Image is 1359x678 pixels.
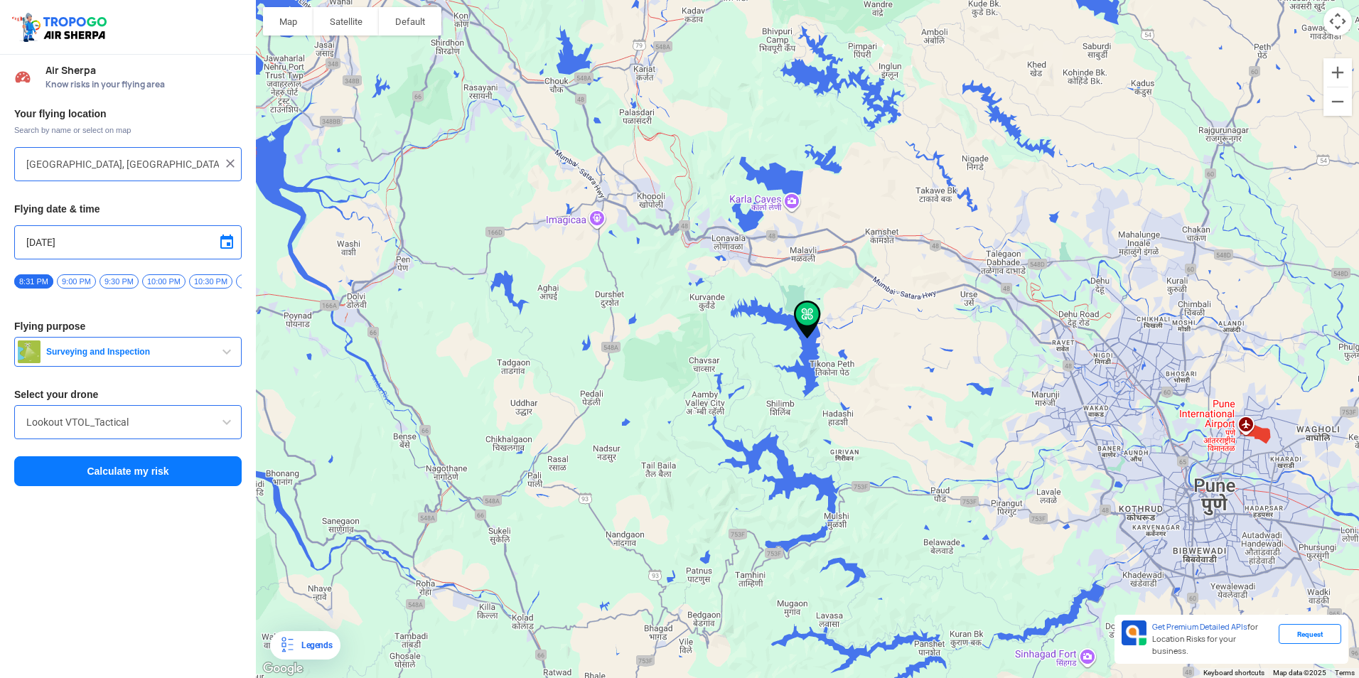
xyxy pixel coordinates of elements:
[26,234,230,251] input: Select Date
[1203,668,1264,678] button: Keyboard shortcuts
[41,346,218,357] span: Surveying and Inspection
[223,156,237,171] img: ic_close.png
[259,660,306,678] img: Google
[14,456,242,486] button: Calculate my risk
[14,337,242,367] button: Surveying and Inspection
[1323,58,1352,87] button: Zoom in
[26,414,230,431] input: Search by name or Brand
[100,274,139,289] span: 9:30 PM
[14,204,242,214] h3: Flying date & time
[142,274,186,289] span: 10:00 PM
[1279,624,1341,644] div: Request
[1122,620,1146,645] img: Premium APIs
[236,274,279,289] span: 11:00 PM
[189,274,232,289] span: 10:30 PM
[45,79,242,90] span: Know risks in your flying area
[279,637,296,654] img: Legends
[14,124,242,136] span: Search by name or select on map
[1146,620,1279,658] div: for Location Risks for your business.
[1273,669,1326,677] span: Map data ©2025
[11,11,112,43] img: ic_tgdronemaps.svg
[1335,669,1355,677] a: Terms
[14,274,53,289] span: 8:31 PM
[259,660,306,678] a: Open this area in Google Maps (opens a new window)
[18,340,41,363] img: survey.png
[313,7,379,36] button: Show satellite imagery
[26,156,219,173] input: Search your flying location
[14,389,242,399] h3: Select your drone
[1323,87,1352,116] button: Zoom out
[296,637,332,654] div: Legends
[1323,7,1352,36] button: Map camera controls
[263,7,313,36] button: Show street map
[45,65,242,76] span: Air Sherpa
[14,321,242,331] h3: Flying purpose
[14,68,31,85] img: Risk Scores
[57,274,96,289] span: 9:00 PM
[14,109,242,119] h3: Your flying location
[1152,622,1247,632] span: Get Premium Detailed APIs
